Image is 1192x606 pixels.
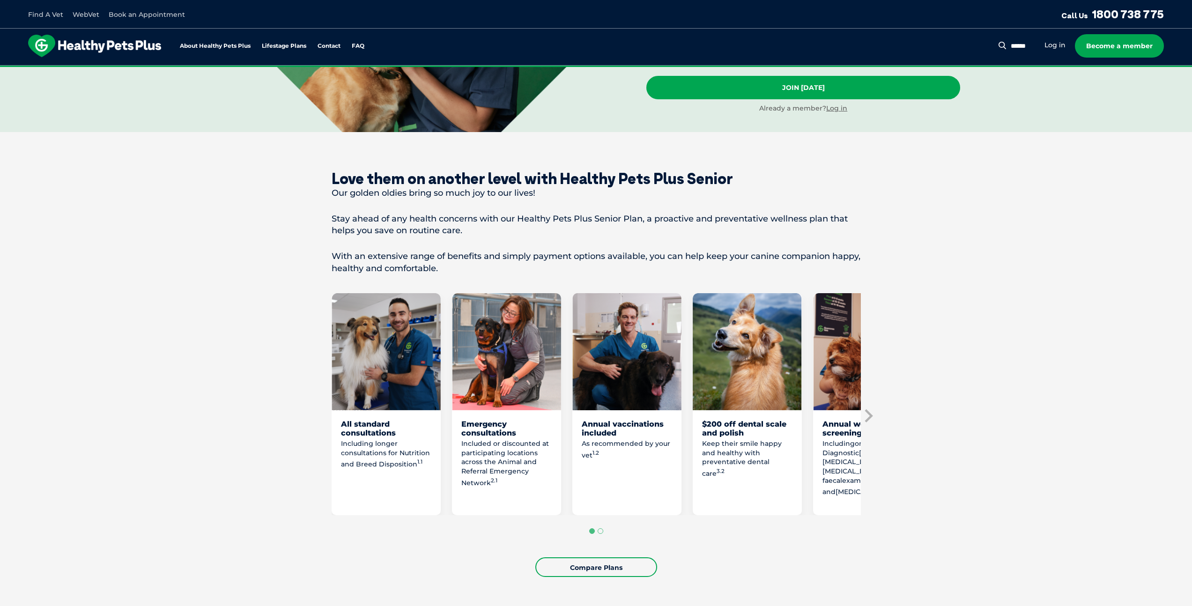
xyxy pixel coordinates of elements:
[693,293,802,515] li: 4 of 8
[1075,34,1164,58] a: Become a member
[318,43,341,49] a: Contact
[28,35,161,57] img: hpp-logo
[417,458,422,465] sup: 1.1
[582,439,672,460] p: As recommended by your vet
[822,476,842,485] span: faecal
[859,449,917,457] span: [MEDICAL_DATA]
[822,467,881,475] span: [MEDICAL_DATA]
[572,293,681,515] li: 3 of 8
[332,170,861,187] div: Love them on another level with Healthy Pets Plus Senior
[109,10,185,19] a: Book an Appointment
[332,293,441,515] li: 1 of 8
[1044,41,1066,50] a: Log in
[352,43,364,49] a: FAQ
[332,187,861,199] p: Our golden oldies bring so much joy to our lives!
[997,41,1008,50] button: Search
[1061,11,1088,20] span: Call Us
[646,76,960,99] a: Join [DATE]
[822,439,855,448] span: Including
[535,557,657,577] a: Compare Plans
[646,104,960,113] div: Already a member?
[702,420,792,437] div: $200 off dental scale and polish
[73,10,99,19] a: WebVet
[582,420,672,437] div: Annual vaccinations included
[28,10,63,19] a: Find A Vet
[702,439,792,478] p: Keep their smile happy and healthy with preventative dental care
[262,43,306,49] a: Lifestage Plans
[180,43,251,49] a: About Healthy Pets Plus
[341,420,431,437] div: All standard consultations
[592,450,599,456] sup: 1.2
[717,468,725,474] sup: 3.2
[822,458,881,466] span: [MEDICAL_DATA]
[842,476,861,485] span: exam
[822,439,896,457] span: one each of: Diagnostic
[1061,7,1164,21] a: Call Us1800 738 775
[826,104,847,112] a: Log in
[341,439,431,469] p: Including longer consultations for Nutrition and Breed Disposition
[589,528,595,534] button: Go to page 1
[491,477,497,484] sup: 2.1
[332,527,861,535] ul: Select a slide to show
[421,66,771,74] span: Proactive, preventative wellness program designed to keep your pet healthier and happier for longer
[332,251,861,274] p: With an extensive range of benefits and simply payment options available, you can help keep your ...
[461,439,552,488] p: Included or discounted at participating locations across the Animal and Referral Emergency Network
[461,420,552,437] div: Emergency consultations
[813,293,922,515] li: 5 of 8
[822,488,836,496] span: and
[598,528,603,534] button: Go to page 2
[861,409,875,423] button: Next slide
[822,420,913,437] div: Annual wellness screenings
[332,213,861,236] p: Stay ahead of any health concerns with our Healthy Pets Plus Senior Plan, a proactive and prevent...
[836,488,894,496] span: [MEDICAL_DATA]
[452,293,561,515] li: 2 of 8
